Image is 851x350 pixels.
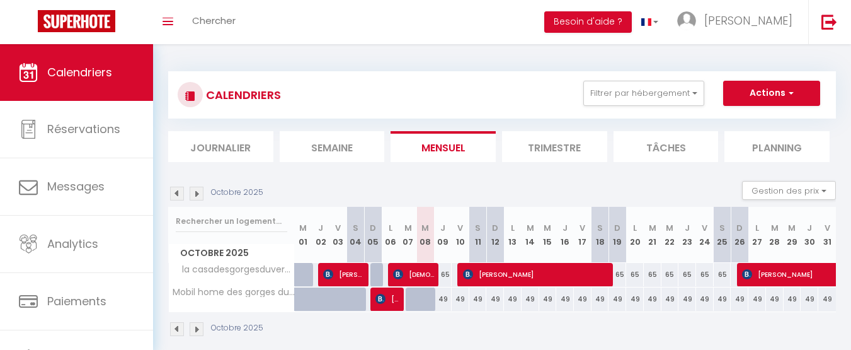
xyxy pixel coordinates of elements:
[784,207,801,263] th: 29
[347,207,365,263] th: 04
[544,11,632,33] button: Besoin d'aide ?
[755,222,759,234] abbr: L
[375,287,399,311] span: [PERSON_NAME]
[626,207,644,263] th: 20
[696,207,714,263] th: 24
[574,207,591,263] th: 17
[748,207,766,263] th: 27
[389,222,392,234] abbr: L
[457,222,463,234] abbr: V
[527,222,534,234] abbr: M
[452,207,469,263] th: 10
[766,288,784,311] div: 49
[788,222,796,234] abbr: M
[176,210,287,233] input: Rechercher un logement...
[522,288,539,311] div: 49
[421,222,429,234] abbr: M
[171,288,297,297] span: Mobil home des gorges du verdon
[719,222,725,234] abbr: S
[353,222,358,234] abbr: S
[644,207,661,263] th: 21
[666,222,673,234] abbr: M
[574,288,591,311] div: 49
[748,288,766,311] div: 49
[452,288,469,311] div: 49
[591,207,609,263] th: 18
[821,14,837,30] img: logout
[295,207,312,263] th: 01
[696,263,714,286] div: 65
[723,81,820,106] button: Actions
[434,263,452,286] div: 65
[678,207,696,263] th: 23
[486,288,504,311] div: 49
[539,207,557,263] th: 15
[766,207,784,263] th: 28
[661,288,679,311] div: 49
[393,262,434,286] span: [DEMOGRAPHIC_DATA][PERSON_NAME]
[486,207,504,263] th: 12
[644,263,661,286] div: 65
[818,288,836,311] div: 49
[714,207,731,263] th: 25
[731,288,748,311] div: 49
[171,263,297,277] span: la casadesgorgesduverdon
[736,222,743,234] abbr: D
[539,288,557,311] div: 49
[504,288,522,311] div: 49
[434,288,452,311] div: 49
[417,207,435,263] th: 08
[614,131,719,162] li: Tâches
[724,131,830,162] li: Planning
[475,222,481,234] abbr: S
[463,262,610,286] span: [PERSON_NAME]
[597,222,603,234] abbr: S
[492,222,498,234] abbr: D
[312,207,329,263] th: 02
[169,244,294,262] span: Octobre 2025
[192,14,236,27] span: Chercher
[771,222,779,234] abbr: M
[591,288,609,311] div: 49
[404,222,412,234] abbr: M
[626,288,644,311] div: 49
[323,262,364,286] span: [PERSON_NAME]
[280,131,385,162] li: Semaine
[511,222,515,234] abbr: L
[440,222,445,234] abbr: J
[678,263,696,286] div: 65
[714,263,731,286] div: 65
[649,222,656,234] abbr: M
[801,207,818,263] th: 30
[38,10,115,32] img: Super Booking
[818,207,836,263] th: 31
[556,288,574,311] div: 49
[807,222,812,234] abbr: J
[644,288,661,311] div: 49
[825,222,830,234] abbr: V
[556,207,574,263] th: 16
[382,207,399,263] th: 06
[203,81,281,109] h3: CALENDRIERS
[47,64,112,80] span: Calendriers
[211,187,263,199] p: Octobre 2025
[329,207,347,263] th: 03
[614,222,620,234] abbr: D
[714,288,731,311] div: 49
[504,207,522,263] th: 13
[299,222,307,234] abbr: M
[580,222,585,234] abbr: V
[364,207,382,263] th: 05
[696,288,714,311] div: 49
[47,178,105,194] span: Messages
[563,222,568,234] abbr: J
[685,222,690,234] abbr: J
[731,207,748,263] th: 26
[633,222,637,234] abbr: L
[544,222,551,234] abbr: M
[434,207,452,263] th: 09
[661,207,679,263] th: 22
[469,288,487,311] div: 49
[583,81,704,106] button: Filtrer par hébergement
[47,236,98,252] span: Analytics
